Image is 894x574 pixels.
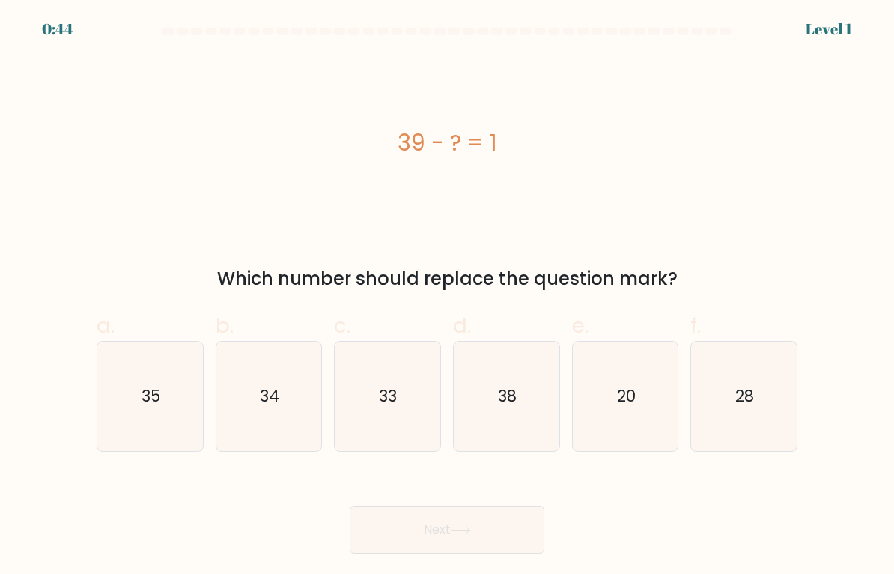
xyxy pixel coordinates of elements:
[453,311,471,340] span: d.
[216,311,234,340] span: b.
[334,311,350,340] span: c.
[690,311,701,340] span: f.
[106,265,788,292] div: Which number should replace the question mark?
[42,18,73,40] div: 0:44
[806,18,852,40] div: Level 1
[97,126,797,160] div: 39 - ? = 1
[498,385,517,407] text: 38
[97,311,115,340] span: a.
[142,385,160,407] text: 35
[617,385,636,407] text: 20
[572,311,589,340] span: e.
[260,385,279,407] text: 34
[350,506,544,554] button: Next
[736,385,755,407] text: 28
[380,385,398,407] text: 33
